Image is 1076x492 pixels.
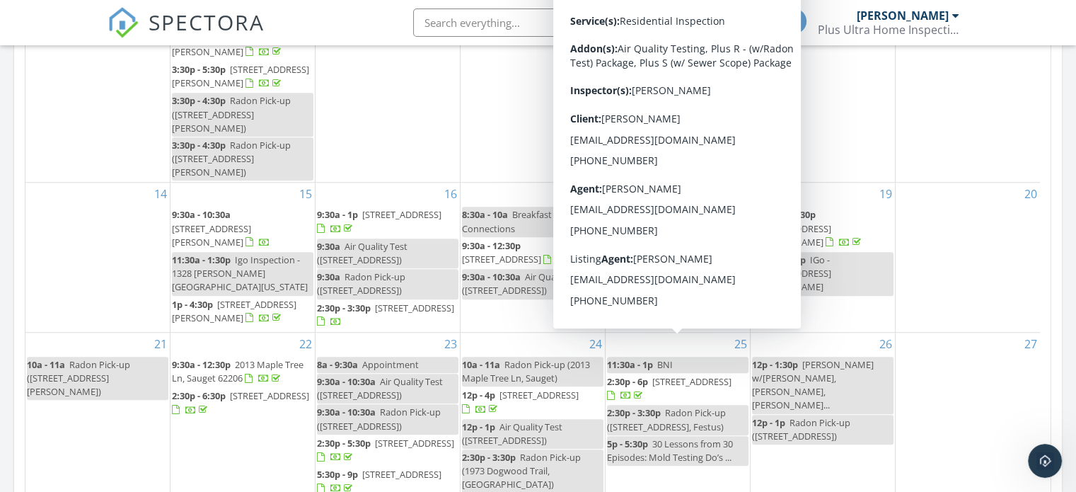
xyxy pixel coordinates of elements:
[462,389,495,401] span: 12p - 4p
[11,96,272,318] div: Support says…
[296,333,315,355] a: Go to September 22, 2025
[170,183,316,332] td: Go to September 15, 2025
[750,183,895,332] td: Go to September 19, 2025
[752,416,850,442] span: Radon Pick-up ([STREET_ADDRESS])
[462,389,579,415] a: 12p - 4p [STREET_ADDRESS]
[172,253,231,266] span: 11:30a - 1:30p
[462,421,495,433] span: 12p - 1p
[441,333,460,355] a: Go to September 23, 2025
[317,358,358,371] span: 8a - 9:30a
[462,451,581,491] span: Radon Pick-up (1973 Dogwood Trail, [GEOGRAPHIC_DATA])
[877,333,895,355] a: Go to September 26, 2025
[675,226,690,239] span: BNI
[172,32,309,58] span: [STREET_ADDRESS][PERSON_NAME]
[362,358,419,371] span: Appointment
[149,7,265,37] span: SPECTORA
[607,243,635,256] span: 4p - 7p
[23,105,221,174] div: You've received a payment! Amount $1360.00 Fee $50.00 Net $1310.00 Transaction # tr_1SCfkYK7snlDG...
[752,416,785,429] span: 12p - 1p
[317,208,441,234] a: 9:30a - 1p [STREET_ADDRESS]
[877,183,895,205] a: Go to September 19, 2025
[317,375,443,401] span: Air Quality Test ([STREET_ADDRESS])
[462,238,603,268] a: 9:30a - 12:30p [STREET_ADDRESS]
[640,243,719,256] span: [STREET_ADDRESS]
[462,270,588,297] span: Air Quality Test ([STREET_ADDRESS])
[172,208,270,248] a: 9:30a - 10:30a [STREET_ADDRESS][PERSON_NAME]
[172,139,226,151] span: 3:30p - 4:30p
[857,8,949,23] div: [PERSON_NAME]
[23,181,221,278] div: Payouts to your bank or debit card occur on a daily basis. Each payment usually takes two busines...
[462,208,508,221] span: 8:30a - 10a
[25,183,170,332] td: Go to September 14, 2025
[462,451,516,464] span: 2:30p - 3:30p
[108,19,265,49] a: SPECTORA
[462,253,541,265] span: [STREET_ADDRESS]
[317,435,458,466] a: 2:30p - 5:30p [STREET_ADDRESS]
[172,298,296,324] a: 1p - 4:30p [STREET_ADDRESS][PERSON_NAME]
[1022,333,1040,355] a: Go to September 27, 2025
[248,6,274,31] div: Close
[172,94,226,107] span: 3:30p - 4:30p
[499,389,579,401] span: [STREET_ADDRESS]
[441,183,460,205] a: Go to September 16, 2025
[462,358,590,384] span: Radon Pick-up (2013 Maple Tree Ln, Sauget)
[462,358,500,371] span: 10a - 11a
[23,290,105,298] div: Support • 57m ago
[172,207,313,251] a: 9:30a - 10:30a [STREET_ADDRESS][PERSON_NAME]
[172,358,303,384] span: 2013 Maple Tree Ln, Sauget 62206
[752,208,816,221] span: 10:30a - 12:30p
[172,222,251,248] span: [STREET_ADDRESS][PERSON_NAME]
[317,406,441,432] span: Radon Pick-up ([STREET_ADDRESS])
[462,387,603,418] a: 12p - 4p [STREET_ADDRESS]
[172,297,313,327] a: 1p - 4:30p [STREET_ADDRESS][PERSON_NAME]
[607,374,748,404] a: 2:30p - 6p [STREET_ADDRESS]
[172,208,231,221] span: 9:30a - 10:30a
[172,357,313,387] a: 9:30a - 12:30p 2013 Maple Tree Ln, Sauget 62206
[317,302,454,328] a: 2:30p - 3:30p [STREET_ADDRESS]
[172,94,291,134] span: Radon Pick-up ([STREET_ADDRESS][PERSON_NAME])
[895,183,1040,332] td: Go to September 20, 2025
[607,243,719,269] a: 4p - 7p [STREET_ADDRESS]
[317,270,405,297] span: Radon Pick-up ([STREET_ADDRESS])
[22,384,33,395] button: Upload attachment
[605,183,750,332] td: Go to September 18, 2025
[33,265,115,277] a: [DOMAIN_NAME]
[12,354,271,378] textarea: Message…
[752,253,831,293] span: IGo - [STREET_ADDRESS][PERSON_NAME]
[818,23,959,37] div: Plus Ultra Home Inspections LLC
[172,389,226,402] span: 2:30p - 6:30p
[40,8,63,30] img: Profile image for Support
[172,63,309,89] a: 3:30p - 5:30p [STREET_ADDRESS][PERSON_NAME]
[74,161,172,172] a: [STREET_ADDRESS]
[172,63,226,76] span: 3:30p - 5:30p
[461,183,606,332] td: Go to September 17, 2025
[296,183,315,205] a: Go to September 15, 2025
[317,375,376,388] span: 9:30a - 10:30a
[607,358,653,371] span: 11:30a - 1p
[462,239,521,252] span: 9:30a - 12:30p
[172,32,309,58] a: 3:30p - 6:30p [STREET_ADDRESS][PERSON_NAME]
[752,222,831,248] span: [STREET_ADDRESS][PERSON_NAME]
[230,389,309,402] span: [STREET_ADDRESS]
[731,183,750,205] a: Go to September 18, 2025
[316,183,461,332] td: Go to September 16, 2025
[752,208,864,248] a: 10:30a - 12:30p [STREET_ADDRESS][PERSON_NAME]
[172,298,213,311] span: 1p - 4:30p
[317,208,358,221] span: 9:30a - 1p
[317,270,340,283] span: 9:30a
[317,437,371,450] span: 2:30p - 5:30p
[752,207,893,251] a: 10:30a - 12:30p [STREET_ADDRESS][PERSON_NAME]
[108,7,139,38] img: The Best Home Inspection Software - Spectora
[98,237,121,248] a: here
[607,437,733,464] span: 30 Lessons from 30 Episodes: Mold Testing Do’s ...
[317,302,371,314] span: 2:30p - 3:30p
[317,406,376,418] span: 9:30a - 10:30a
[607,437,648,450] span: 5p - 5:30p
[752,358,874,412] span: [PERSON_NAME] w/[PERSON_NAME], [PERSON_NAME], [PERSON_NAME]...
[317,207,458,237] a: 9:30a - 1p [STREET_ADDRESS]
[172,388,313,418] a: 2:30p - 6:30p [STREET_ADDRESS]
[652,375,731,388] span: [STREET_ADDRESS]
[752,358,798,371] span: 12p - 1:30p
[317,300,458,331] a: 2:30p - 3:30p [STREET_ADDRESS]
[172,139,291,178] span: Radon Pick-up ([STREET_ADDRESS][PERSON_NAME])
